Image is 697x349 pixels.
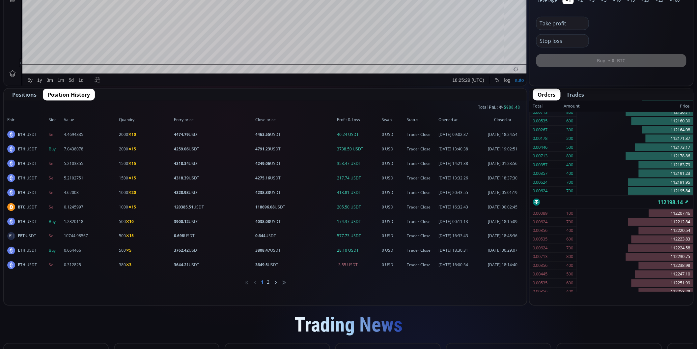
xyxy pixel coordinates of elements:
[174,233,254,239] span: USDT
[174,190,254,196] span: USDT
[538,91,556,99] span: Orders
[56,4,59,9] div: D
[128,161,136,166] b: ✕15
[577,178,693,187] div: 112191.95
[126,233,134,239] b: ✕15
[577,253,693,262] div: 112230.75
[533,288,548,296] div: 0.00356
[567,262,573,270] div: 400
[577,288,693,297] div: 112253.29
[18,204,37,210] span: :USDT
[18,132,37,138] span: :USDT
[482,262,523,268] span: [DATE] 18:14:40
[256,175,335,181] span: USDT
[567,253,573,261] div: 800
[567,169,573,178] div: 400
[67,15,73,21] div: Market open
[482,117,523,123] span: Closed at
[49,132,62,138] span: Sell
[533,161,548,169] div: 0.00357
[256,132,335,138] span: USDT
[567,288,573,296] div: 400
[337,233,380,239] span: 577.73 USDT
[18,233,25,239] b: FET
[49,161,62,167] span: Sell
[482,175,523,181] span: [DATE] 18:37:30
[48,91,90,99] span: Position History
[577,169,693,178] div: 112191.23
[509,262,522,275] div: Toggle Auto Scale
[43,266,49,271] div: 3m
[567,218,573,226] div: 700
[119,161,172,167] span: 1500
[407,233,436,239] span: Trader Close
[49,204,62,210] span: Sell
[577,244,693,253] div: 112224.58
[64,219,117,225] span: 1.2820118
[482,204,523,210] span: [DATE] 00:02:45
[567,161,573,169] div: 400
[294,313,403,337] span: Trading News
[49,146,62,152] span: Buy
[174,262,189,268] b: 3644.21
[407,219,436,225] span: Trader Close
[256,132,270,137] b: 4463.55
[256,204,335,210] span: USDT
[12,91,37,99] span: Positions
[128,132,136,137] b: ✕10
[511,266,520,271] div: auto
[382,248,405,254] span: 0 USD
[174,262,254,268] span: USDT
[438,175,480,181] span: [DATE] 13:32:26
[577,117,693,126] div: 112160.30
[382,204,405,210] span: 0 USD
[256,262,335,268] span: USDT
[577,108,693,117] div: 112156.71
[64,117,117,123] span: Value
[18,146,37,152] span: :USDT
[577,187,693,195] div: 112195.84
[567,91,584,99] span: Trades
[49,219,62,225] span: Buy
[65,266,70,271] div: 5d
[533,152,548,160] div: 0.00713
[337,262,380,268] span: -3.55 USDT
[438,248,480,254] span: [DATE] 18:30:31
[580,102,690,111] div: Price
[446,262,483,275] button: 18:25:29 (UTC)
[533,270,548,279] div: 0.00445
[18,175,37,181] span: :USDT
[577,126,693,135] div: 112164.08
[174,146,189,152] b: 4259.06
[174,146,254,152] span: USDT
[18,161,37,167] span: :USDT
[174,248,189,253] b: 3762.42
[256,146,270,152] b: 4791.23
[49,233,62,239] span: Sell
[88,262,99,275] div: Go to
[256,117,335,123] span: Close price
[407,248,436,254] span: Trader Close
[54,266,60,271] div: 1m
[577,262,693,270] div: 112238.98
[128,175,136,181] b: ✕15
[337,248,380,254] span: 28.10 USDT
[407,132,436,138] span: Trader Close
[119,219,172,225] span: 500
[438,233,480,239] span: [DATE] 16:33:43
[533,143,548,152] div: 0.00446
[126,219,134,224] b: ✕10
[256,190,335,196] span: USDT
[482,219,523,225] span: [DATE] 18:15:09
[567,152,573,160] div: 800
[256,262,268,268] b: 3649.5
[108,16,128,21] div: 112575.27
[438,117,480,123] span: Opened at
[64,161,117,167] span: 5.2103355
[533,134,548,143] div: 0.00178
[32,15,42,21] div: 1D
[256,219,270,224] b: 4038.08
[174,204,254,210] span: USDT
[382,146,405,152] span: 0 USD
[174,219,254,225] span: USDT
